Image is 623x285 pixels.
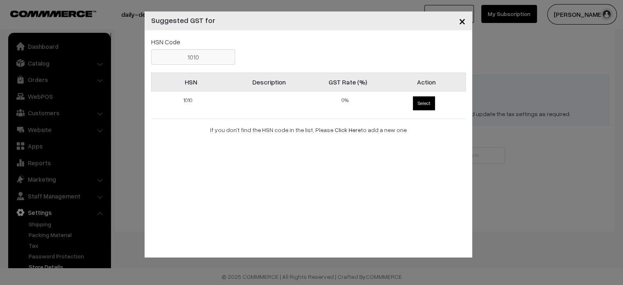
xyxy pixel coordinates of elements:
p: If you don't find the HSN code in the list, Please to add a new one [159,125,458,134]
h5: Suggested GST for [151,15,215,26]
span: × [459,13,466,28]
th: HSN [152,73,230,91]
th: GST Rate (%) [308,73,387,91]
th: Description [230,73,308,91]
label: HSN Code [151,37,180,47]
span: Select [413,96,435,110]
td: 0% [308,91,387,119]
a: Click Here [335,126,361,133]
td: 1010 [152,91,230,119]
button: Close [452,8,472,34]
th: Action [387,73,466,91]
